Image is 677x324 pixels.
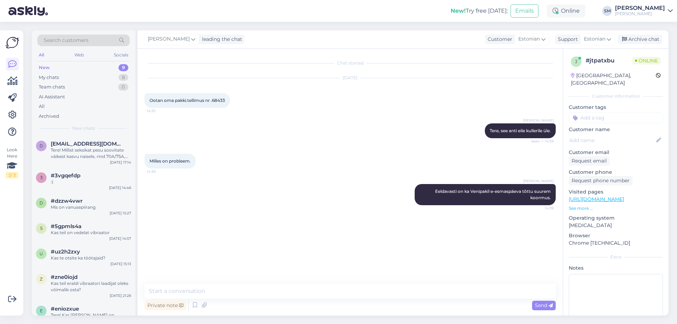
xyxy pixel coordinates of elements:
div: All [37,50,45,60]
a: [PERSON_NAME][PERSON_NAME] [615,5,673,17]
span: d [39,200,43,206]
div: Look Here [6,147,18,178]
span: 3 [40,175,43,180]
div: [PERSON_NAME] [615,5,665,11]
span: e [40,308,43,313]
div: New [39,64,50,71]
div: leading the chat [199,36,242,43]
div: Mis on vanusepiirang [51,204,131,210]
p: Browser [569,232,663,239]
span: 14:39 [527,206,554,211]
div: Customer information [569,93,663,99]
div: [DATE] 21:26 [110,293,131,298]
span: 5 [40,226,43,231]
span: Search customers [44,37,89,44]
div: Socials [112,50,130,60]
span: Estonian [584,35,605,43]
div: [GEOGRAPHIC_DATA], [GEOGRAPHIC_DATA] [571,72,656,87]
img: Askly Logo [6,36,19,49]
span: 14:38 [147,169,173,174]
div: Extra [569,254,663,260]
div: 9 [118,64,128,71]
div: [DATE] 15:27 [110,210,131,216]
div: # jtpatxbu [586,56,632,65]
p: Customer email [569,149,663,156]
span: Eeldavasti on ka Venipakil e-esmaspäeva tõttu suurem koormus. [435,189,552,200]
span: Milles on probleem. [150,158,191,164]
div: [DATE] 17:14 [110,160,131,165]
span: Online [632,57,661,65]
div: Try free [DATE]: [451,7,508,15]
p: Customer name [569,126,663,133]
div: SM [602,6,612,16]
div: Kas te otsite ka töötajaid? [51,255,131,261]
span: d [39,143,43,148]
div: [DATE] 14:57 [109,236,131,241]
input: Add a tag [569,112,663,123]
div: 0 [118,84,128,91]
b: New! [451,7,466,14]
p: Operating system [569,214,663,222]
div: Support [555,36,578,43]
div: Archive chat [618,35,662,44]
div: All [39,103,45,110]
div: Online [547,5,585,17]
p: [MEDICAL_DATA] [569,222,663,229]
input: Add name [569,136,655,144]
span: #zne0iojd [51,274,78,280]
span: 14:35 [147,108,173,114]
div: Customer [485,36,512,43]
div: 8 [118,74,128,81]
div: [DATE] [145,75,556,81]
div: My chats [39,74,59,81]
div: [DATE] 14:46 [109,185,131,190]
div: Kas teil eraldi vibraatori laadijat oleks võimalik osta? [51,280,131,293]
span: Send [535,302,553,308]
span: #uz2h2zxy [51,249,80,255]
span: New chats [72,125,95,132]
button: Emails [511,4,538,18]
span: [PERSON_NAME] [148,35,190,43]
span: Estonian [518,35,540,43]
div: Kas teil on vedelat vibraator [51,230,131,236]
span: z [40,276,43,282]
div: Private note [145,301,186,310]
span: #5gpmls4a [51,223,81,230]
p: Customer tags [569,104,663,111]
span: u [39,251,43,256]
p: See more ... [569,205,663,212]
div: Tere! Millist seksikat pesu soovitate väikest kasvu naisele, rind 70A/75A, pikkus 161cm? Soovin a... [51,147,131,160]
span: Tere, see anti eile kullerile üle. [490,128,551,133]
p: Chrome [TECHNICAL_ID] [569,239,663,247]
div: Web [73,50,85,60]
span: diannaojala@gmail.com [51,141,124,147]
div: [PERSON_NAME] [615,11,665,17]
p: Notes [569,264,663,272]
span: #3vgqefdp [51,172,80,179]
div: [DATE] 15:13 [110,261,131,267]
span: #eniozxue [51,306,79,312]
a: [URL][DOMAIN_NAME] [569,196,624,202]
span: [PERSON_NAME] [523,178,554,184]
span: j [575,59,577,64]
div: Team chats [39,84,65,91]
div: Archived [39,113,59,120]
p: Visited pages [569,188,663,196]
div: AI Assistant [39,93,65,100]
div: Request phone number [569,176,633,185]
span: #dzzw4vwr [51,198,83,204]
div: Chat started [145,60,556,66]
span: Ootan oma pakki.tellimus nr .68433 [150,98,225,103]
div: 2 / 3 [6,172,18,178]
div: :) [51,179,131,185]
div: Request email [569,156,610,166]
span: Seen ✓ 14:38 [527,139,554,144]
span: [PERSON_NAME] [523,118,554,123]
p: Customer phone [569,169,663,176]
